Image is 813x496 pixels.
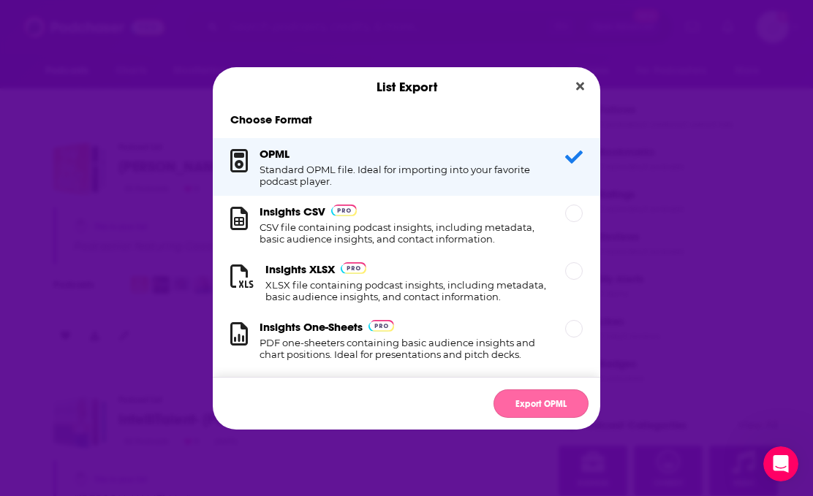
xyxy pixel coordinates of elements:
[265,262,335,276] h3: Insights XLSX
[494,389,589,418] button: Export OPML
[260,205,325,218] h3: Insights CSV
[260,337,548,360] h1: PDF one-sheeters containing basic audience insights and chart positions. Ideal for presentations ...
[213,112,600,126] h1: Choose Format
[260,221,548,245] h1: CSV file containing podcast insights, including metadata, basic audience insights, and contact in...
[260,164,548,187] h1: Standard OPML file. Ideal for importing into your favorite podcast player.
[260,147,290,161] h3: OPML
[368,320,394,332] img: Podchaser Pro
[763,446,798,481] iframe: Intercom live chat
[260,320,363,334] h3: Insights One-Sheets
[265,279,548,302] h1: XLSX file containing podcast insights, including metadata, basic audience insights, and contact i...
[213,67,600,107] div: List Export
[331,205,357,216] img: Podchaser Pro
[341,262,366,274] img: Podchaser Pro
[570,77,590,96] button: Close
